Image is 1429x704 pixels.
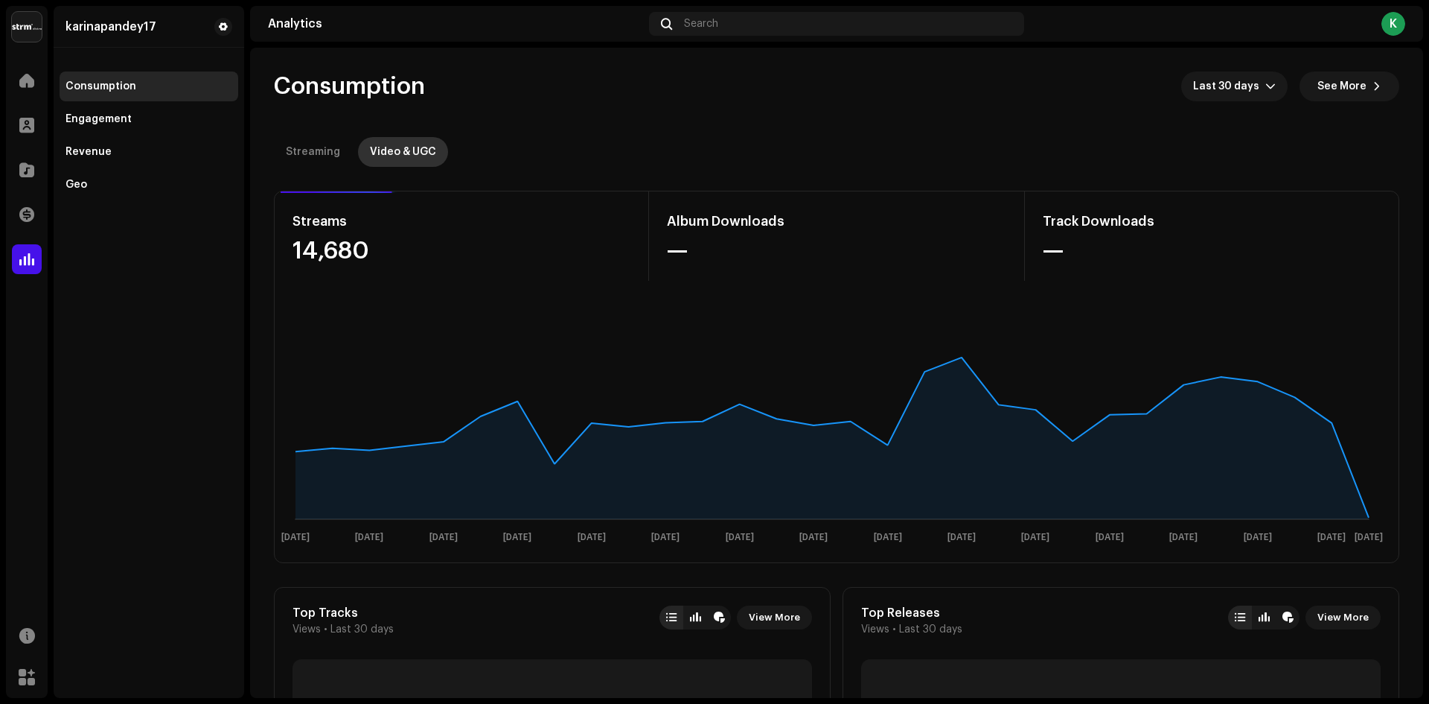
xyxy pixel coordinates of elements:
span: See More [1317,72,1366,101]
re-m-nav-item: Revenue [60,137,238,167]
div: Top Releases [861,606,962,621]
text: [DATE] [429,533,458,542]
div: Analytics [268,18,643,30]
text: [DATE] [947,533,976,542]
button: See More [1299,72,1399,101]
span: • [892,624,896,635]
div: Consumption [65,80,136,92]
span: • [324,624,327,635]
span: View More [749,603,800,632]
re-m-nav-item: Consumption [60,72,238,101]
div: — [1043,239,1381,263]
div: — [667,239,1006,263]
span: Last 30 days [1193,72,1265,101]
div: dropdown trigger [1265,72,1276,101]
button: View More [1305,606,1381,630]
div: Revenue [65,146,112,158]
re-m-nav-item: Geo [60,170,238,200]
text: [DATE] [1096,533,1124,542]
div: K [1381,12,1405,36]
re-m-nav-item: Engagement [60,104,238,134]
div: karinapandey17 [65,21,156,33]
text: [DATE] [1169,533,1198,542]
text: [DATE] [651,533,680,542]
button: View More [737,606,812,630]
text: [DATE] [1244,533,1272,542]
span: Views [292,624,321,635]
text: [DATE] [799,533,828,542]
span: Search [684,18,718,30]
div: Top Tracks [292,606,394,621]
div: Video & UGC [370,137,436,167]
span: Last 30 days [330,624,394,635]
span: Consumption [274,72,425,101]
img: 408b884b-546b-4518-8448-1008f9c76b02 [12,12,42,42]
text: [DATE] [355,533,383,542]
div: Geo [65,179,87,191]
div: Album Downloads [667,209,1006,233]
text: [DATE] [1021,533,1049,542]
text: [DATE] [726,533,754,542]
text: [DATE] [503,533,531,542]
span: Last 30 days [899,624,962,635]
text: [DATE] [874,533,902,542]
text: [DATE] [578,533,606,542]
div: 14,680 [292,239,630,263]
div: Streaming [286,137,340,167]
div: Streams [292,209,630,233]
div: Engagement [65,113,132,125]
span: Views [861,624,889,635]
text: [DATE] [1355,533,1383,542]
div: Track Downloads [1043,209,1381,233]
text: [DATE] [1317,533,1346,542]
text: [DATE] [281,533,310,542]
span: View More [1317,603,1369,632]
